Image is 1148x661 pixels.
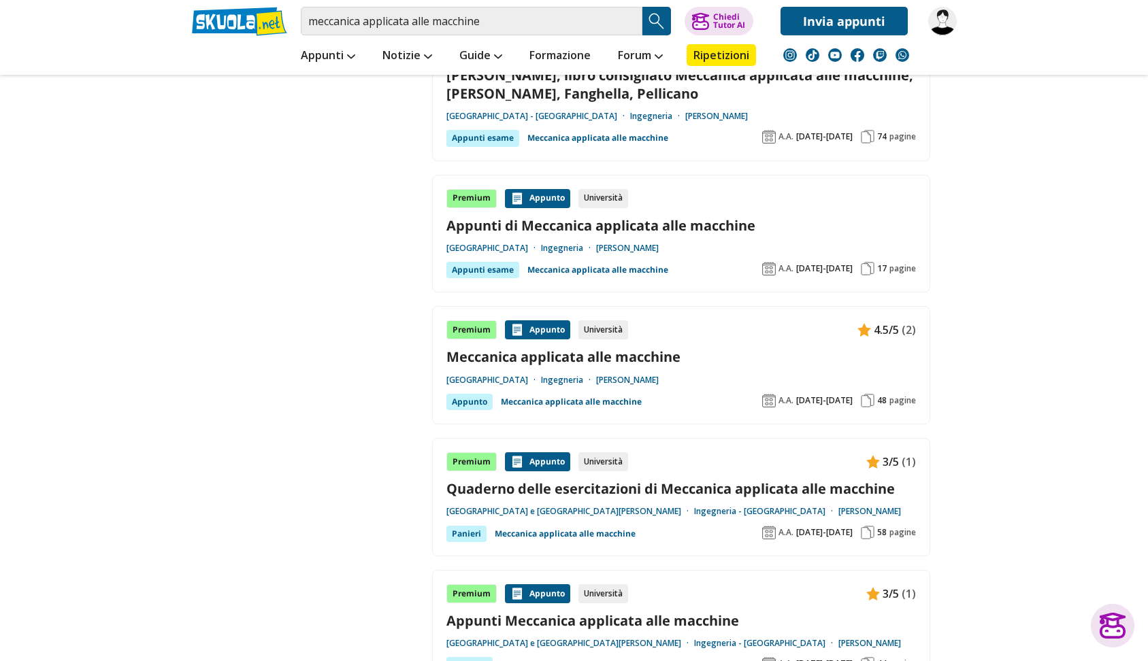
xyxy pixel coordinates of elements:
[778,527,793,538] span: A.A.
[446,111,630,122] a: [GEOGRAPHIC_DATA] - [GEOGRAPHIC_DATA]
[883,585,899,603] span: 3/5
[796,131,853,142] span: [DATE]-[DATE]
[861,262,874,275] img: Pagine
[446,479,916,498] a: Quaderno delle esercitazioni di Meccanica applicata alle macchine
[301,7,642,35] input: Cerca appunti, riassunti o versioni
[578,452,628,471] div: Università
[456,44,506,69] a: Guide
[446,130,519,146] div: Appunti esame
[379,44,436,69] a: Notizie
[861,394,874,407] img: Pagine
[526,44,594,69] a: Formazione
[505,452,570,471] div: Appunto
[851,48,864,62] img: facebook
[642,7,671,35] button: Search Button
[446,375,541,386] a: [GEOGRAPHIC_DATA]
[510,192,524,205] img: Appunti contenuto
[596,375,659,386] a: [PERSON_NAME]
[527,262,668,278] a: Meccanica applicata alle macchine
[527,130,668,146] a: Meccanica applicata alle macchine
[713,13,745,29] div: Chiedi Tutor AI
[889,527,916,538] span: pagine
[902,453,916,471] span: (1)
[866,455,880,469] img: Appunti contenuto
[510,323,524,337] img: Appunti contenuto
[874,321,899,339] span: 4.5/5
[902,585,916,603] span: (1)
[877,131,887,142] span: 74
[446,506,694,517] a: [GEOGRAPHIC_DATA] e [GEOGRAPHIC_DATA][PERSON_NAME]
[877,263,887,274] span: 17
[446,638,694,649] a: [GEOGRAPHIC_DATA] e [GEOGRAPHIC_DATA][PERSON_NAME]
[896,48,909,62] img: WhatsApp
[446,526,487,542] div: Panieri
[446,611,916,630] a: Appunti Meccanica applicata alle macchine
[685,111,748,122] a: [PERSON_NAME]
[687,44,756,66] a: Ripetizioni
[838,506,901,517] a: [PERSON_NAME]
[902,321,916,339] span: (2)
[505,189,570,208] div: Appunto
[796,395,853,406] span: [DATE]-[DATE]
[446,262,519,278] div: Appunti esame
[578,584,628,603] div: Università
[510,587,524,600] img: Appunti contenuto
[796,263,853,274] span: [DATE]-[DATE]
[806,48,819,62] img: tiktok
[877,395,887,406] span: 48
[495,526,636,542] a: Meccanica applicata alle macchine
[446,452,497,471] div: Premium
[838,638,901,649] a: [PERSON_NAME]
[446,189,497,208] div: Premium
[297,44,359,69] a: Appunti
[889,263,916,274] span: pagine
[578,189,628,208] div: Università
[501,394,642,410] a: Meccanica applicata alle macchine
[596,243,659,254] a: [PERSON_NAME]
[446,47,916,103] a: Riassunto esame Meccanica applicata alle macchine, [PERSON_NAME], libro consigliato Meccanica app...
[694,638,838,649] a: Ingegneria - [GEOGRAPHIC_DATA]
[861,526,874,539] img: Pagine
[861,130,874,143] img: Pagine
[630,111,685,122] a: Ingegneria
[541,243,596,254] a: Ingegneria
[541,375,596,386] a: Ingegneria
[614,44,666,69] a: Forum
[762,394,776,407] img: Anno accademico
[889,395,916,406] span: pagine
[694,506,838,517] a: Ingegneria - [GEOGRAPHIC_DATA]
[446,243,541,254] a: [GEOGRAPHIC_DATA]
[873,48,887,62] img: twitch
[778,131,793,142] span: A.A.
[646,11,667,31] img: Cerca appunti, riassunti o versioni
[778,395,793,406] span: A.A.
[928,7,957,35] img: sdebbia
[685,7,753,35] button: ChiediTutor AI
[505,320,570,339] div: Appunto
[446,348,916,366] a: Meccanica applicata alle macchine
[762,526,776,539] img: Anno accademico
[796,527,853,538] span: [DATE]-[DATE]
[505,584,570,603] div: Appunto
[783,48,797,62] img: instagram
[578,320,628,339] div: Università
[446,216,916,235] a: Appunti di Meccanica applicata alle macchine
[778,263,793,274] span: A.A.
[877,527,887,538] span: 58
[510,455,524,469] img: Appunti contenuto
[446,584,497,603] div: Premium
[781,7,908,35] a: Invia appunti
[857,323,871,337] img: Appunti contenuto
[866,587,880,600] img: Appunti contenuto
[446,320,497,339] div: Premium
[828,48,842,62] img: youtube
[762,262,776,275] img: Anno accademico
[883,453,899,471] span: 3/5
[889,131,916,142] span: pagine
[446,394,493,410] div: Appunto
[762,130,776,143] img: Anno accademico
